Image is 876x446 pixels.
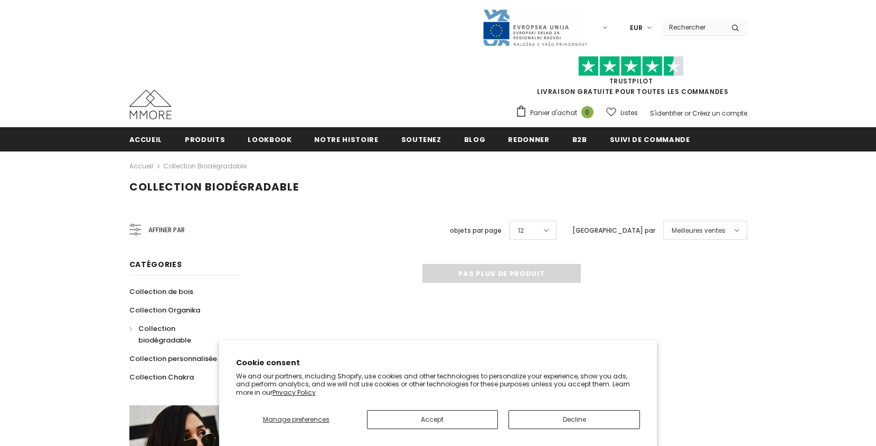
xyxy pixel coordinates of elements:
input: Search Site [663,20,723,35]
a: B2B [572,127,587,151]
span: Collection biodégradable [129,179,299,194]
span: LIVRAISON GRATUITE POUR TOUTES LES COMMANDES [515,61,747,96]
img: Faites confiance aux étoiles pilotes [578,56,684,77]
span: Affiner par [148,224,185,236]
img: Cas MMORE [129,90,172,119]
a: Panier d'achat 0 [515,105,599,121]
a: Suivi de commande [610,127,690,151]
a: Lookbook [248,127,291,151]
span: Listes [620,108,638,118]
span: Produits [185,135,225,145]
a: Collection personnalisée [129,349,217,368]
a: Collection Chakra [129,368,194,386]
span: Collection personnalisée [129,354,217,364]
span: EUR [630,23,643,33]
span: soutenez [401,135,441,145]
a: TrustPilot [609,77,653,86]
span: Collection Organika [129,305,200,315]
a: Notre histoire [314,127,378,151]
a: Accueil [129,127,163,151]
a: Javni Razpis [482,23,588,32]
span: B2B [572,135,587,145]
span: Suivi de commande [610,135,690,145]
span: Collection Chakra [129,372,194,382]
span: Accueil [129,135,163,145]
button: Accept [367,410,498,429]
a: Collection biodégradable [129,319,229,349]
a: Produits [185,127,225,151]
a: Collection biodégradable [163,162,247,170]
span: 12 [518,225,524,236]
a: Collection de bois [129,282,193,301]
span: Notre histoire [314,135,378,145]
a: soutenez [401,127,441,151]
button: Manage preferences [236,410,356,429]
button: Decline [508,410,640,429]
span: Lookbook [248,135,291,145]
span: Catégories [129,259,182,270]
img: Javni Razpis [482,8,588,47]
h2: Cookie consent [236,357,640,368]
span: Collection de bois [129,287,193,297]
a: S'identifier [650,109,683,118]
span: Meilleures ventes [672,225,726,236]
span: Blog [464,135,486,145]
a: Collection Organika [129,301,200,319]
span: Redonner [508,135,549,145]
span: or [684,109,691,118]
a: Créez un compte [692,109,747,118]
span: Panier d'achat [530,108,577,118]
a: Redonner [508,127,549,151]
label: [GEOGRAPHIC_DATA] par [572,225,655,236]
a: Blog [464,127,486,151]
span: Collection biodégradable [138,324,191,345]
label: objets par page [450,225,502,236]
a: Listes [606,103,638,122]
a: Privacy Policy [272,388,316,397]
a: Accueil [129,160,153,173]
p: We and our partners, including Shopify, use cookies and other technologies to personalize your ex... [236,372,640,397]
span: Manage preferences [263,415,329,424]
span: 0 [581,106,594,118]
